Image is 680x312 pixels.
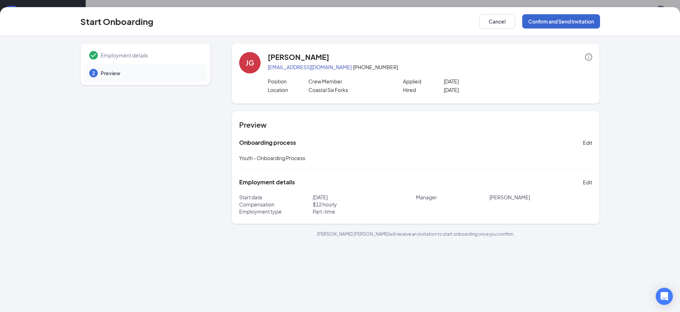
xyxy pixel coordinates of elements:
p: $ 12 hourly [313,201,416,208]
p: [PERSON_NAME] [PERSON_NAME] will receive an invitation to start onboarding once you confirm. [232,231,600,237]
p: · [PHONE_NUMBER] [268,63,592,71]
button: Cancel [479,14,515,29]
h4: [PERSON_NAME] [268,52,329,62]
span: Youth - Onboarding Process [239,155,305,161]
p: Compensation [239,201,313,208]
p: [DATE] [444,78,525,85]
p: Location [268,86,308,93]
span: Edit [583,179,592,186]
span: Employment details [101,52,200,59]
p: Hired [403,86,444,93]
p: Position [268,78,308,85]
p: Coastal Six Forks [308,86,389,93]
div: Open Intercom Messenger [656,288,673,305]
button: Edit [583,137,592,148]
p: [DATE] [444,86,525,93]
div: JG [246,58,254,68]
p: Crew Member [308,78,389,85]
span: Preview [101,70,200,77]
span: Edit [583,139,592,146]
p: Start date [239,194,313,201]
p: Applied [403,78,444,85]
p: [PERSON_NAME] [489,194,593,201]
h5: Employment details [239,178,295,186]
h4: Preview [239,120,592,130]
button: Edit [583,177,592,188]
h5: Onboarding process [239,139,296,147]
a: [EMAIL_ADDRESS][DOMAIN_NAME] [268,64,352,70]
p: Manager [416,194,489,201]
p: [DATE] [313,194,416,201]
svg: Checkmark [89,51,98,60]
span: info-circle [585,53,592,61]
h3: Start Onboarding [80,15,153,27]
button: Confirm and Send Invitation [522,14,600,29]
p: Part-time [313,208,416,215]
p: Employment type [239,208,313,215]
span: 2 [92,70,95,77]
